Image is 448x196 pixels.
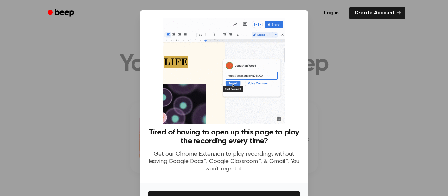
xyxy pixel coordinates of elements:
img: Beep extension in action [163,18,285,124]
a: Log in [317,6,345,21]
p: Get our Chrome Extension to play recordings without leaving Google Docs™, Google Classroom™, & Gm... [148,151,300,173]
a: Create Account [349,7,405,19]
a: Beep [43,7,80,20]
h3: Tired of having to open up this page to play the recording every time? [148,128,300,146]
